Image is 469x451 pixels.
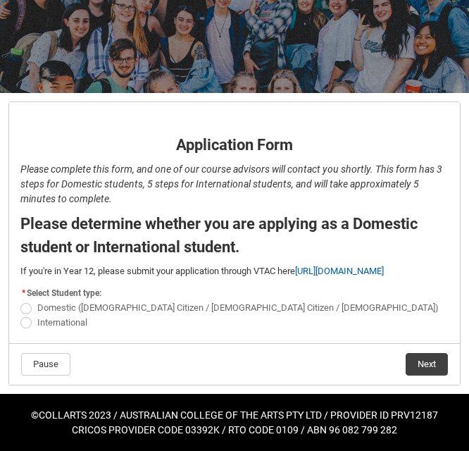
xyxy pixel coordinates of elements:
[8,101,461,385] article: REDU_Application_Form_for_Applicant flow
[176,136,293,154] strong: Application Form
[21,353,70,376] button: Pause
[27,288,101,298] span: Select Student type:
[20,112,152,125] strong: Application Form - Page 1
[22,288,25,298] abbr: required
[406,353,448,376] button: Next
[295,266,384,276] a: [URL][DOMAIN_NAME]
[20,215,418,256] strong: Please determine whether you are applying as a Domestic student or International student.
[37,302,439,313] span: Domestic ([DEMOGRAPHIC_DATA] Citizen / [DEMOGRAPHIC_DATA] Citizen / [DEMOGRAPHIC_DATA])
[20,163,442,204] em: Please complete this form, and one of our course advisors will contact you shortly. This form has...
[37,317,87,328] span: International
[20,264,449,278] p: If you're in Year 12, please submit your application through VTAC here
